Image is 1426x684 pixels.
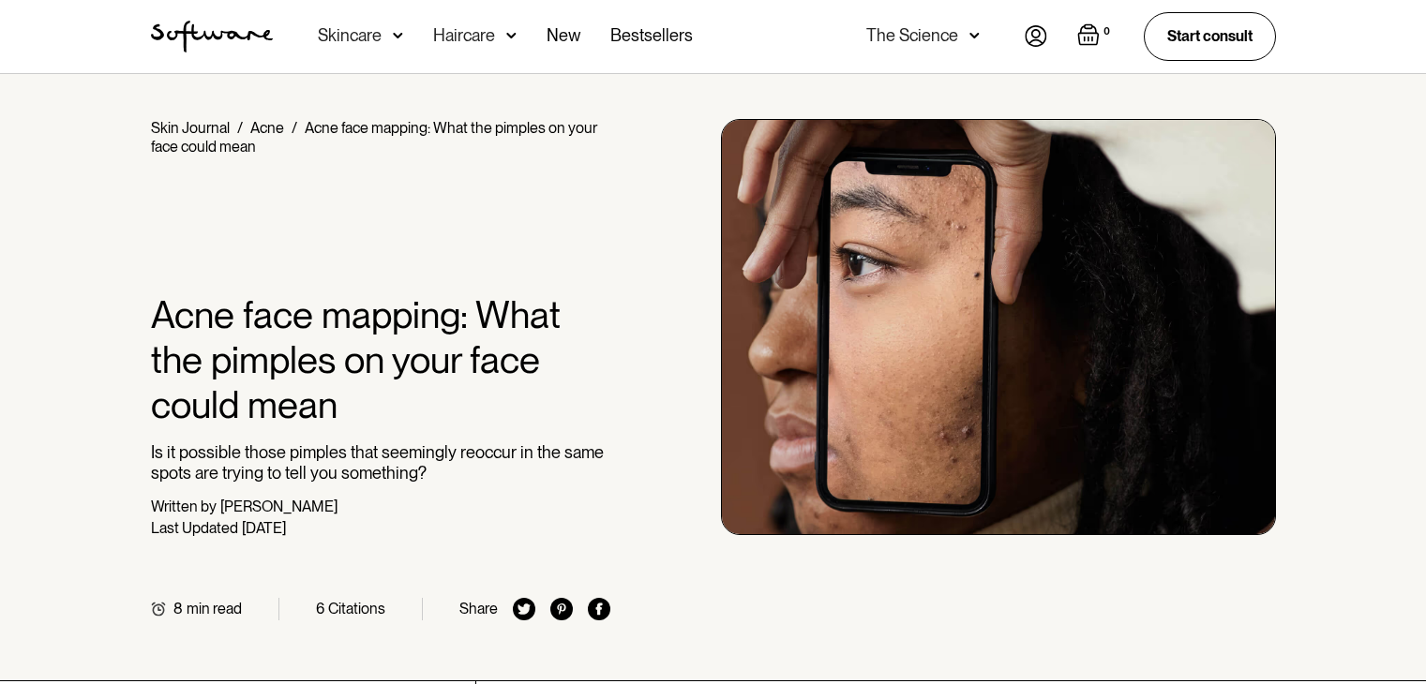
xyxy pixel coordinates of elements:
[328,600,385,617] div: Citations
[173,600,183,617] div: 8
[1100,23,1114,40] div: 0
[187,600,242,617] div: min read
[550,598,573,620] img: pinterest icon
[513,598,535,620] img: twitter icon
[151,498,217,515] div: Written by
[318,26,382,45] div: Skincare
[1144,12,1276,60] a: Start consult
[969,26,980,45] img: arrow down
[151,442,611,483] p: Is it possible those pimples that seemingly reoccur in the same spots are trying to tell you some...
[459,600,498,617] div: Share
[151,519,238,537] div: Last Updated
[1077,23,1114,50] a: Open empty cart
[506,26,517,45] img: arrow down
[393,26,403,45] img: arrow down
[220,498,338,515] div: [PERSON_NAME]
[151,119,597,156] div: Acne face mapping: What the pimples on your face could mean
[237,119,243,137] div: /
[250,119,284,137] a: Acne
[151,21,273,52] a: home
[433,26,495,45] div: Haircare
[151,21,273,52] img: Software Logo
[316,600,324,617] div: 6
[866,26,958,45] div: The Science
[292,119,297,137] div: /
[242,519,286,537] div: [DATE]
[588,598,610,620] img: facebook icon
[151,119,230,137] a: Skin Journal
[151,292,611,427] h1: Acne face mapping: What the pimples on your face could mean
